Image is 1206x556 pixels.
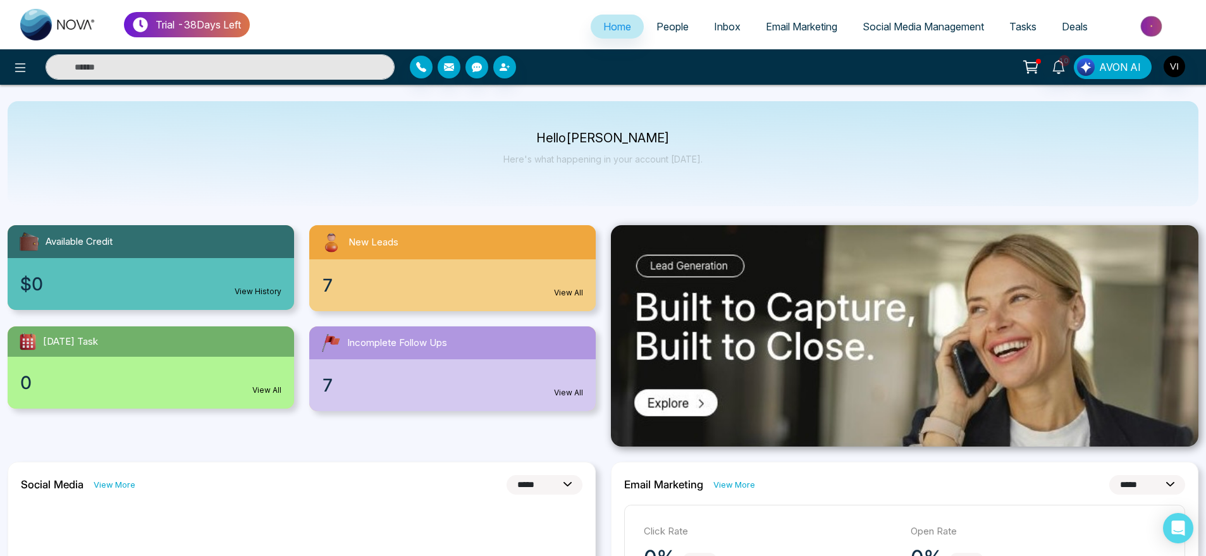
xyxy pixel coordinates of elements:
a: 10 [1043,55,1074,77]
a: Tasks [997,15,1049,39]
span: 7 [322,372,333,398]
a: View More [94,479,135,491]
div: Open Intercom Messenger [1163,513,1193,543]
img: Lead Flow [1077,58,1095,76]
p: Click Rate [644,524,899,539]
img: Nova CRM Logo [20,9,96,40]
h2: Email Marketing [624,478,703,491]
span: Available Credit [46,235,113,249]
span: Inbox [714,20,741,33]
img: newLeads.svg [319,230,343,254]
a: View More [713,479,755,491]
img: availableCredit.svg [18,230,40,253]
h2: Social Media [21,478,83,491]
span: $0 [20,271,43,297]
a: View All [554,287,583,299]
span: Deals [1062,20,1088,33]
a: New Leads7View All [302,225,603,311]
button: AVON AI [1074,55,1152,79]
a: Social Media Management [850,15,997,39]
span: Social Media Management [863,20,984,33]
a: View History [235,286,281,297]
span: Incomplete Follow Ups [347,336,447,350]
span: AVON AI [1099,59,1141,75]
span: New Leads [348,235,398,250]
a: People [644,15,701,39]
a: View All [252,385,281,396]
span: 10 [1059,55,1070,66]
span: [DATE] Task [43,335,98,349]
p: Trial - 38 Days Left [156,17,241,32]
span: People [656,20,689,33]
p: Here's what happening in your account [DATE]. [503,154,703,164]
a: Deals [1049,15,1100,39]
span: 7 [322,272,333,299]
img: User Avatar [1164,56,1185,77]
a: Inbox [701,15,753,39]
span: Email Marketing [766,20,837,33]
img: . [611,225,1199,447]
span: Home [603,20,631,33]
a: View All [554,387,583,398]
p: Open Rate [911,524,1166,539]
img: followUps.svg [319,331,342,354]
img: todayTask.svg [18,331,38,352]
a: Incomplete Follow Ups7View All [302,326,603,411]
a: Home [591,15,644,39]
p: Hello [PERSON_NAME] [503,133,703,144]
img: Market-place.gif [1107,12,1198,40]
span: Tasks [1009,20,1037,33]
a: Email Marketing [753,15,850,39]
span: 0 [20,369,32,396]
